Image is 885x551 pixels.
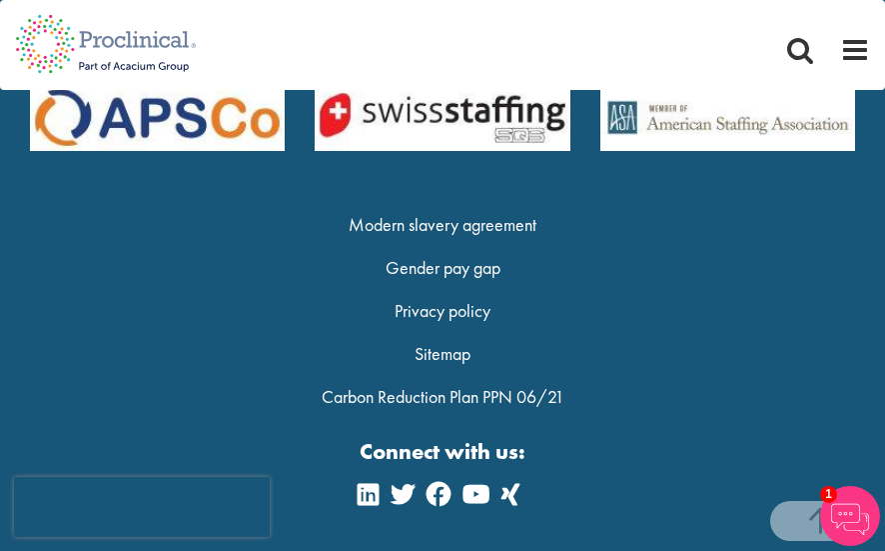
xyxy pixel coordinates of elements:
a: Sitemap [415,342,470,365]
a: Carbon Reduction Plan PPN 06/21 [322,385,564,408]
strong: Connect with us: [15,436,870,467]
img: APSCo [300,84,584,152]
a: Privacy policy [395,299,490,322]
span: 1 [820,486,837,503]
a: Modern slavery agreement [349,213,536,236]
iframe: reCAPTCHA [14,477,270,537]
img: Chatbot [820,486,880,546]
a: Gender pay gap [386,256,500,279]
img: APSCo [585,84,870,152]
